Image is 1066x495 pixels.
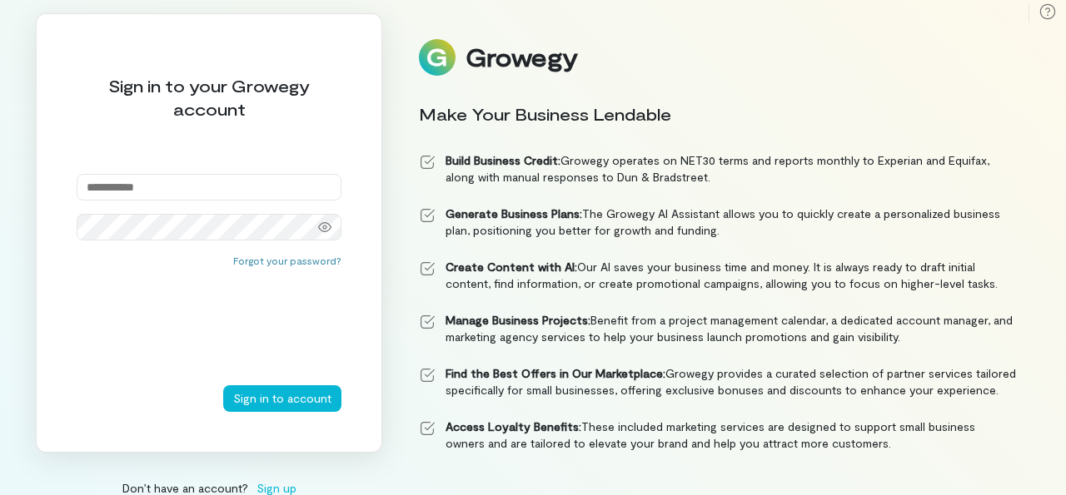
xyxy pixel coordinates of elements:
[77,74,341,121] div: Sign in to your Growegy account
[446,313,590,327] strong: Manage Business Projects:
[419,152,1017,186] li: Growegy operates on NET30 terms and reports monthly to Experian and Equifax, along with manual re...
[446,366,665,380] strong: Find the Best Offers in Our Marketplace:
[419,259,1017,292] li: Our AI saves your business time and money. It is always ready to draft initial content, find info...
[233,254,341,267] button: Forgot your password?
[419,39,456,76] img: Logo
[446,153,560,167] strong: Build Business Credit:
[223,385,341,412] button: Sign in to account
[419,205,1017,239] li: The Growegy AI Assistant allows you to quickly create a personalized business plan, positioning y...
[419,418,1017,452] li: These included marketing services are designed to support small business owners and are tailored ...
[419,312,1017,345] li: Benefit from a project management calendar, a dedicated account manager, and marketing agency ser...
[419,365,1017,398] li: Growegy provides a curated selection of partner services tailored specifically for small business...
[446,260,577,274] strong: Create Content with AI:
[446,206,582,220] strong: Generate Business Plans:
[446,419,581,433] strong: Access Loyalty Benefits:
[466,43,577,72] div: Growegy
[419,102,1017,126] div: Make Your Business Lendable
